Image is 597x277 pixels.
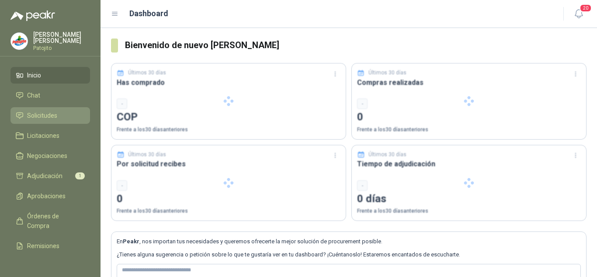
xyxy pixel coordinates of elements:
[27,191,66,201] span: Aprobaciones
[10,107,90,124] a: Solicitudes
[10,67,90,84] a: Inicio
[123,238,139,245] b: Peakr
[129,7,168,20] h1: Dashboard
[33,46,90,51] p: Patojito
[10,147,90,164] a: Negociaciones
[27,131,59,140] span: Licitaciones
[10,188,90,204] a: Aprobaciones
[75,172,85,179] span: 1
[27,70,41,80] span: Inicio
[27,91,40,100] span: Chat
[33,32,90,44] p: [PERSON_NAME] [PERSON_NAME]
[27,151,67,161] span: Negociaciones
[10,127,90,144] a: Licitaciones
[10,238,90,254] a: Remisiones
[27,171,62,181] span: Adjudicación
[27,241,59,251] span: Remisiones
[27,211,82,231] span: Órdenes de Compra
[117,237,581,246] p: En , nos importan tus necesidades y queremos ofrecerte la mejor solución de procurement posible.
[10,208,90,234] a: Órdenes de Compra
[117,250,581,259] p: ¿Tienes alguna sugerencia o petición sobre lo que te gustaría ver en tu dashboard? ¡Cuéntanoslo! ...
[27,111,57,120] span: Solicitudes
[10,168,90,184] a: Adjudicación1
[125,39,587,52] h3: Bienvenido de nuevo [PERSON_NAME]
[11,33,28,49] img: Company Logo
[571,6,587,22] button: 20
[10,11,55,21] img: Logo peakr
[10,87,90,104] a: Chat
[580,4,592,12] span: 20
